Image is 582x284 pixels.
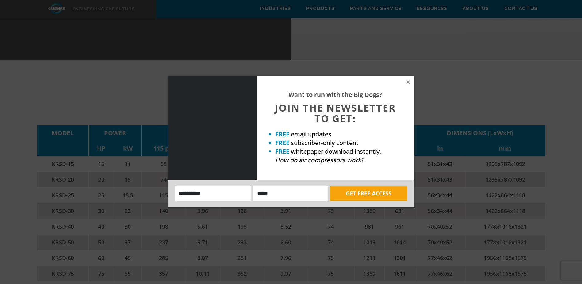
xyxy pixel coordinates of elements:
span: JOIN THE NEWSLETTER TO GET: [275,101,396,125]
input: Email [253,186,328,201]
span: email updates [291,130,331,138]
strong: FREE [275,130,289,138]
strong: FREE [275,147,289,156]
em: How do air compressors work? [275,156,364,164]
button: GET FREE ACCESS [330,186,407,201]
span: subscriber-only content [291,139,359,147]
button: Close [405,79,411,85]
strong: Want to run with the Big Dogs? [288,90,382,99]
input: Name: [175,186,252,201]
span: whitepaper download instantly, [291,147,381,156]
strong: FREE [275,139,289,147]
